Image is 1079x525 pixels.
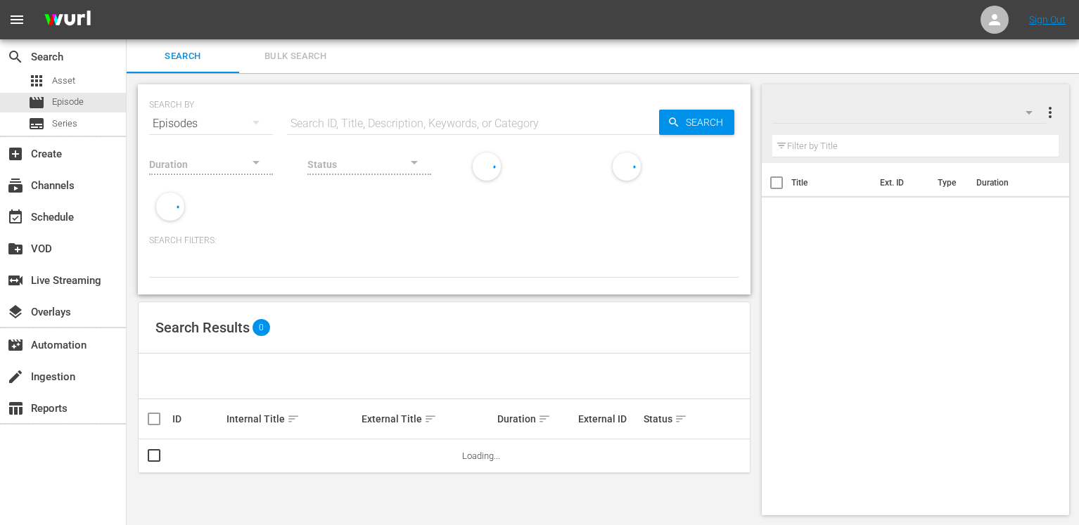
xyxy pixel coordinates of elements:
th: Duration [968,163,1052,202]
span: Automation [7,337,24,354]
div: ID [172,413,222,424]
span: Overlays [7,304,24,320]
div: External ID [578,413,639,424]
span: Ingestion [7,368,24,385]
span: VOD [7,240,24,257]
div: Episodes [149,104,273,143]
span: Search Results [155,319,250,336]
span: sort [287,413,300,425]
a: Sign Out [1029,14,1066,25]
div: Status [644,410,694,427]
span: Series [52,117,77,131]
span: Asset [52,74,75,88]
span: Schedule [7,209,24,226]
span: Series [28,115,45,132]
span: 0 [253,319,270,336]
span: Asset [28,72,45,89]
span: Create [7,145,24,162]
p: Search Filters: [149,235,739,247]
span: sort [538,413,551,425]
button: more_vert [1042,96,1059,129]
span: Reports [7,400,24,417]
div: Duration [497,410,574,427]
span: Search [7,48,24,65]
span: Loading... [462,451,500,461]
span: sort [424,413,437,425]
span: more_vert [1042,104,1059,121]
span: Bulk Search [248,48,343,65]
th: Type [929,163,968,202]
span: Live Streaming [7,272,24,289]
span: Channels [7,177,24,194]
span: Search [680,110,734,135]
th: Title [791,163,872,202]
span: sort [675,413,687,425]
span: Search [135,48,231,65]
button: Search [659,110,734,135]
div: Internal Title [226,410,357,427]
span: menu [8,11,25,28]
div: External Title [362,410,492,427]
span: Episode [28,94,45,111]
th: Ext. ID [871,163,929,202]
span: Episode [52,95,84,109]
img: ans4CAIJ8jUAAAAAAAAAAAAAAAAAAAAAAAAgQb4GAAAAAAAAAAAAAAAAAAAAAAAAJMjXAAAAAAAAAAAAAAAAAAAAAAAAgAT5G... [34,4,101,37]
